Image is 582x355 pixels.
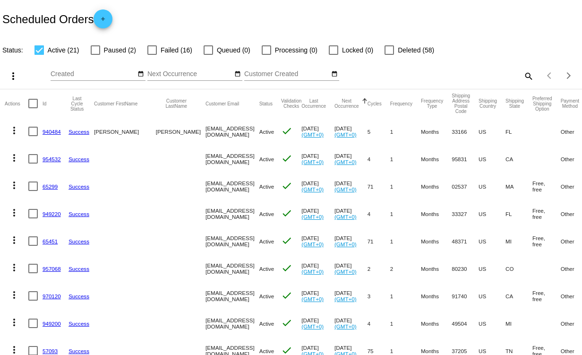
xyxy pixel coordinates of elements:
[522,69,534,83] mat-icon: search
[68,320,89,327] a: Success
[505,200,532,227] mat-cell: FL
[368,173,390,200] mat-cell: 71
[334,323,357,329] a: (GMT+0)
[217,44,250,56] span: Queued (0)
[281,153,292,164] mat-icon: check
[421,200,452,227] mat-cell: Months
[368,255,390,282] mat-cell: 2
[156,98,197,109] button: Change sorting for CustomerLastName
[259,320,274,327] span: Active
[505,282,532,310] mat-cell: CA
[301,255,334,282] mat-cell: [DATE]
[479,282,505,310] mat-cell: US
[9,289,20,301] mat-icon: more_vert
[505,173,532,200] mat-cell: MA
[334,186,357,192] a: (GMT+0)
[301,98,326,109] button: Change sorting for LastOccurrenceUtc
[479,145,505,173] mat-cell: US
[505,98,524,109] button: Change sorting for ShippingState
[259,293,274,299] span: Active
[452,118,479,145] mat-cell: 33166
[68,266,89,272] a: Success
[43,293,61,299] a: 970120
[398,44,434,56] span: Deleted (58)
[342,44,373,56] span: Locked (0)
[561,98,579,109] button: Change sorting for PaymentMethod.Type
[301,310,334,337] mat-cell: [DATE]
[390,118,421,145] mat-cell: 1
[559,66,578,85] button: Next page
[43,183,58,190] a: 65299
[368,200,390,227] mat-cell: 4
[334,214,357,220] a: (GMT+0)
[334,98,359,109] button: Change sorting for NextOccurrenceUtc
[334,200,368,227] mat-cell: [DATE]
[259,129,274,135] span: Active
[9,234,20,246] mat-icon: more_vert
[205,118,259,145] mat-cell: [EMAIL_ADDRESS][DOMAIN_NAME]
[94,101,137,106] button: Change sorting for CustomerFirstName
[479,200,505,227] mat-cell: US
[205,101,239,106] button: Change sorting for CustomerEmail
[281,180,292,191] mat-icon: check
[259,183,274,190] span: Active
[2,46,23,54] span: Status:
[51,70,136,78] input: Created
[390,200,421,227] mat-cell: 1
[421,282,452,310] mat-cell: Months
[505,255,532,282] mat-cell: CO
[97,16,109,27] mat-icon: add
[301,214,324,220] a: (GMT+0)
[68,238,89,244] a: Success
[301,200,334,227] mat-cell: [DATE]
[368,310,390,337] mat-cell: 4
[281,235,292,246] mat-icon: check
[452,145,479,173] mat-cell: 95831
[532,227,561,255] mat-cell: Free, free
[68,156,89,162] a: Success
[8,70,19,82] mat-icon: more_vert
[43,101,46,106] button: Change sorting for Id
[68,96,86,112] button: Change sorting for LastProcessingCycleId
[390,282,421,310] mat-cell: 1
[421,173,452,200] mat-cell: Months
[301,186,324,192] a: (GMT+0)
[532,96,552,112] button: Change sorting for PreferredShippingOption
[205,145,259,173] mat-cell: [EMAIL_ADDRESS][DOMAIN_NAME]
[5,89,28,118] mat-header-cell: Actions
[505,227,532,255] mat-cell: MI
[334,255,368,282] mat-cell: [DATE]
[259,156,274,162] span: Active
[334,131,357,138] a: (GMT+0)
[43,320,61,327] a: 949200
[301,118,334,145] mat-cell: [DATE]
[281,125,292,137] mat-icon: check
[9,207,20,218] mat-icon: more_vert
[334,310,368,337] mat-cell: [DATE]
[94,118,156,145] mat-cell: [PERSON_NAME]
[421,310,452,337] mat-cell: Months
[452,200,479,227] mat-cell: 33327
[390,255,421,282] mat-cell: 2
[259,211,274,217] span: Active
[368,282,390,310] mat-cell: 3
[452,227,479,255] mat-cell: 48371
[505,118,532,145] mat-cell: FL
[43,266,61,272] a: 957068
[205,200,259,227] mat-cell: [EMAIL_ADDRESS][DOMAIN_NAME]
[479,310,505,337] mat-cell: US
[68,293,89,299] a: Success
[68,348,89,354] a: Success
[259,348,274,354] span: Active
[104,44,136,56] span: Paused (2)
[281,89,301,118] mat-header-cell: Validation Checks
[390,173,421,200] mat-cell: 1
[234,70,241,78] mat-icon: date_range
[205,173,259,200] mat-cell: [EMAIL_ADDRESS][DOMAIN_NAME]
[479,118,505,145] mat-cell: US
[205,282,259,310] mat-cell: [EMAIL_ADDRESS][DOMAIN_NAME]
[532,200,561,227] mat-cell: Free, free
[244,70,329,78] input: Customer Created
[9,317,20,328] mat-icon: more_vert
[43,129,61,135] a: 940484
